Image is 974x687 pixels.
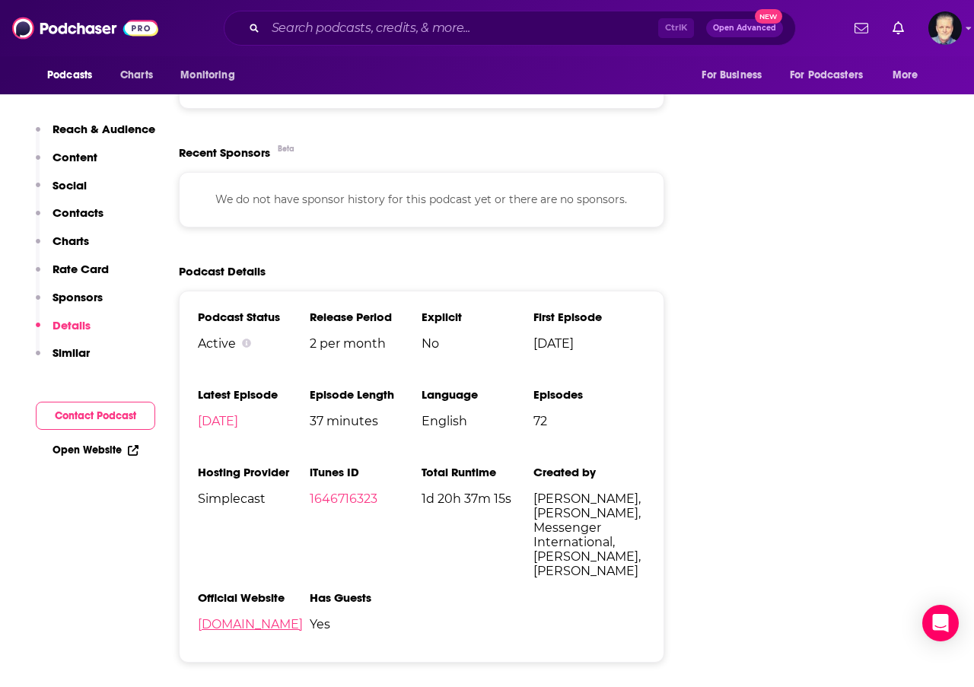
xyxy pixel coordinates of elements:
[310,590,422,605] h3: Has Guests
[36,150,97,178] button: Content
[882,61,937,90] button: open menu
[922,605,959,641] div: Open Intercom Messenger
[53,234,89,248] p: Charts
[790,65,863,86] span: For Podcasters
[533,491,645,578] span: [PERSON_NAME], [PERSON_NAME], Messenger International, [PERSON_NAME], [PERSON_NAME]
[278,144,294,154] div: Beta
[702,65,762,86] span: For Business
[266,16,658,40] input: Search podcasts, credits, & more...
[422,387,533,402] h3: Language
[533,310,645,324] h3: First Episode
[928,11,962,45] button: Show profile menu
[36,234,89,262] button: Charts
[36,262,109,290] button: Rate Card
[224,11,796,46] div: Search podcasts, credits, & more...
[533,414,645,428] span: 72
[36,205,103,234] button: Contacts
[198,491,310,506] span: Simplecast
[53,262,109,276] p: Rate Card
[658,18,694,38] span: Ctrl K
[180,65,234,86] span: Monitoring
[179,264,266,278] h2: Podcast Details
[198,387,310,402] h3: Latest Episode
[36,345,90,374] button: Similar
[53,122,155,136] p: Reach & Audience
[198,336,310,351] div: Active
[310,414,422,428] span: 37 minutes
[310,387,422,402] h3: Episode Length
[12,14,158,43] img: Podchaser - Follow, Share and Rate Podcasts
[53,205,103,220] p: Contacts
[422,465,533,479] h3: Total Runtime
[198,590,310,605] h3: Official Website
[47,65,92,86] span: Podcasts
[53,150,97,164] p: Content
[36,122,155,150] button: Reach & Audience
[755,9,782,24] span: New
[848,15,874,41] a: Show notifications dropdown
[310,310,422,324] h3: Release Period
[36,318,91,346] button: Details
[198,465,310,479] h3: Hosting Provider
[422,414,533,428] span: English
[53,345,90,360] p: Similar
[36,290,103,318] button: Sponsors
[198,310,310,324] h3: Podcast Status
[198,191,645,208] p: We do not have sponsor history for this podcast yet or there are no sponsors.
[780,61,885,90] button: open menu
[37,61,112,90] button: open menu
[310,336,422,351] span: 2 per month
[198,414,238,428] a: [DATE]
[422,336,533,351] span: No
[53,290,103,304] p: Sponsors
[198,617,303,631] a: [DOMAIN_NAME]
[53,318,91,332] p: Details
[533,465,645,479] h3: Created by
[886,15,910,41] a: Show notifications dropdown
[928,11,962,45] img: User Profile
[533,336,645,351] span: [DATE]
[310,617,422,631] span: Yes
[53,178,87,192] p: Social
[179,145,270,160] span: Recent Sponsors
[706,19,783,37] button: Open AdvancedNew
[36,178,87,206] button: Social
[713,24,776,32] span: Open Advanced
[110,61,162,90] a: Charts
[310,465,422,479] h3: iTunes ID
[422,310,533,324] h3: Explicit
[36,402,155,430] button: Contact Podcast
[170,61,254,90] button: open menu
[691,61,781,90] button: open menu
[422,491,533,506] span: 1d 20h 37m 15s
[928,11,962,45] span: Logged in as JonesLiterary
[533,387,645,402] h3: Episodes
[53,444,138,456] a: Open Website
[310,491,377,506] a: 1646716323
[893,65,918,86] span: More
[120,65,153,86] span: Charts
